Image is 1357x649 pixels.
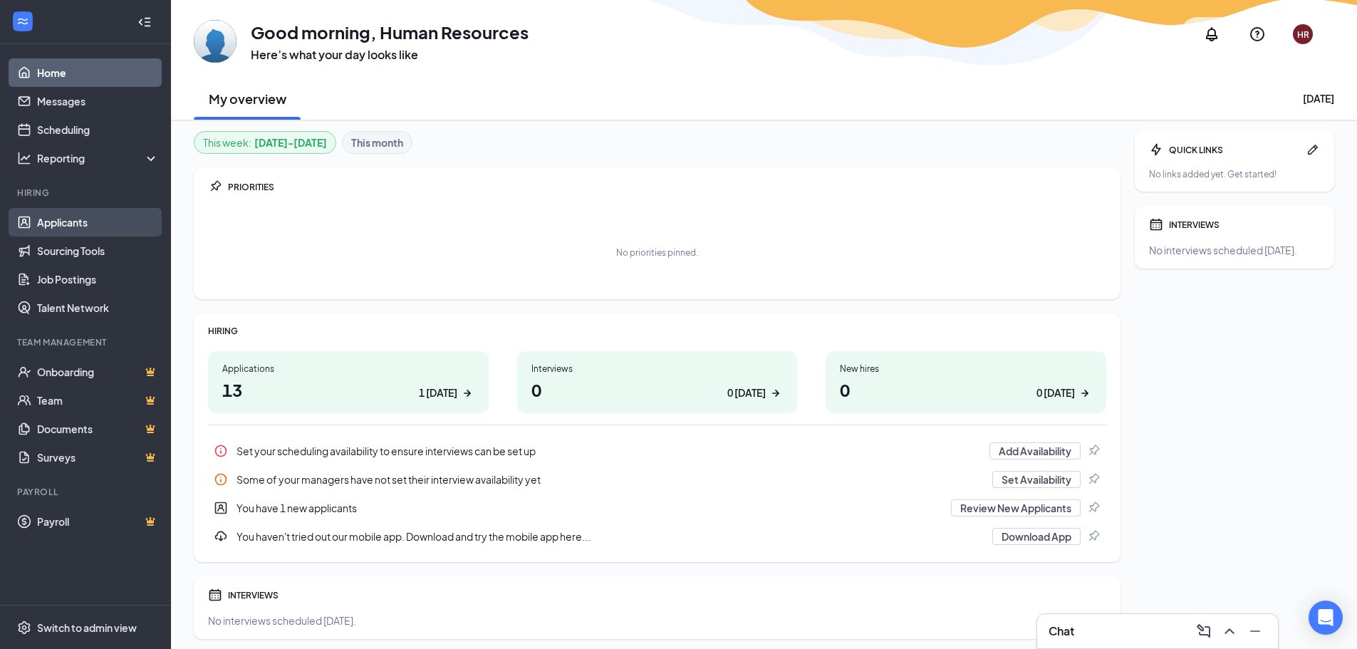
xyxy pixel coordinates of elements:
svg: Calendar [1149,217,1163,232]
a: UserEntityYou have 1 new applicantsReview New ApplicantsPin [208,494,1106,522]
img: Human Resources [194,20,236,63]
a: PayrollCrown [37,507,159,536]
a: DownloadYou haven't tried out our mobile app. Download and try the mobile app here...Download AppPin [208,522,1106,551]
button: Add Availability [989,442,1081,460]
div: 0 [DATE] [727,385,766,400]
a: SurveysCrown [37,443,159,472]
h1: 13 [222,378,474,402]
a: Home [37,58,159,87]
svg: Info [214,444,228,458]
div: Applications [222,363,474,375]
div: Set your scheduling availability to ensure interviews can be set up [236,444,981,458]
svg: Bolt [1149,142,1163,157]
svg: ChevronUp [1221,623,1238,640]
div: You have 1 new applicants [208,494,1106,522]
svg: Pin [1086,444,1101,458]
a: Applications131 [DATE]ArrowRight [208,351,489,413]
div: HIRING [208,325,1106,337]
div: Team Management [17,336,156,348]
div: You haven't tried out our mobile app. Download and try the mobile app here... [236,529,984,544]
div: Open Intercom Messenger [1309,601,1343,635]
h1: 0 [840,378,1092,402]
svg: Notifications [1203,26,1220,43]
svg: Calendar [208,588,222,602]
div: New hires [840,363,1092,375]
svg: Pin [1086,529,1101,544]
div: This week : [203,135,327,150]
svg: ArrowRight [460,386,474,400]
div: INTERVIEWS [1169,219,1320,231]
div: PRIORITIES [228,181,1106,193]
svg: Analysis [17,151,31,165]
h3: Here’s what your day looks like [251,47,529,63]
div: Hiring [17,187,156,199]
button: ComposeMessage [1192,620,1215,643]
div: Payroll [17,486,156,498]
button: Minimize [1244,620,1267,643]
div: Some of your managers have not set their interview availability yet [208,465,1106,494]
svg: Minimize [1247,623,1264,640]
div: You haven't tried out our mobile app. Download and try the mobile app here... [208,522,1106,551]
svg: Settings [17,621,31,635]
button: ChevronUp [1218,620,1241,643]
div: No interviews scheduled [DATE]. [208,613,1106,628]
svg: Info [214,472,228,487]
div: INTERVIEWS [228,589,1106,601]
div: 0 [DATE] [1036,385,1075,400]
svg: ArrowRight [1078,386,1092,400]
div: You have 1 new applicants [236,501,942,515]
div: Switch to admin view [37,621,137,635]
a: InfoSet your scheduling availability to ensure interviews can be set upAdd AvailabilityPin [208,437,1106,465]
div: No priorities pinned. [616,246,698,259]
a: Talent Network [37,294,159,322]
div: Set your scheduling availability to ensure interviews can be set up [208,437,1106,465]
svg: Pin [1086,501,1101,515]
div: No interviews scheduled [DATE]. [1149,243,1320,257]
button: Review New Applicants [951,499,1081,516]
a: Applicants [37,208,159,237]
a: Sourcing Tools [37,237,159,265]
a: InfoSome of your managers have not set their interview availability yetSet AvailabilityPin [208,465,1106,494]
a: OnboardingCrown [37,358,159,386]
svg: Pen [1306,142,1320,157]
div: Some of your managers have not set their interview availability yet [236,472,984,487]
svg: Pin [208,180,222,194]
svg: ArrowRight [769,386,783,400]
div: HR [1297,28,1309,41]
div: 1 [DATE] [419,385,457,400]
div: Interviews [531,363,784,375]
a: DocumentsCrown [37,415,159,443]
h1: Good morning, Human Resources [251,20,529,44]
a: TeamCrown [37,386,159,415]
div: QUICK LINKS [1169,144,1300,156]
h1: 0 [531,378,784,402]
button: Set Availability [992,471,1081,488]
div: No links added yet. Get started! [1149,168,1320,180]
svg: Pin [1086,472,1101,487]
b: [DATE] - [DATE] [254,135,327,150]
svg: Collapse [137,15,152,29]
svg: WorkstreamLogo [16,14,30,28]
b: This month [351,135,403,150]
a: Interviews00 [DATE]ArrowRight [517,351,798,413]
div: Reporting [37,151,160,165]
a: Messages [37,87,159,115]
h3: Chat [1049,623,1074,639]
a: Job Postings [37,265,159,294]
svg: ComposeMessage [1195,623,1212,640]
button: Download App [992,528,1081,545]
svg: QuestionInfo [1249,26,1266,43]
a: Scheduling [37,115,159,144]
svg: Download [214,529,228,544]
div: [DATE] [1303,91,1334,105]
a: New hires00 [DATE]ArrowRight [826,351,1106,413]
svg: UserEntity [214,501,228,515]
h2: My overview [209,90,286,108]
